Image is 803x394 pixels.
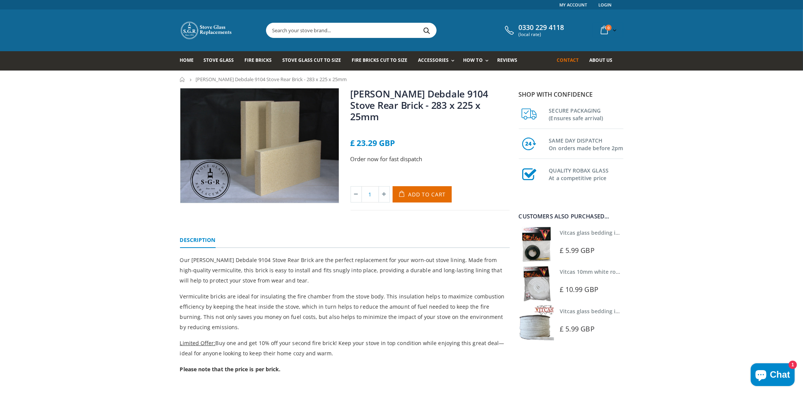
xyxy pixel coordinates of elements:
a: Home [180,77,186,82]
span: £ 10.99 GBP [560,285,598,294]
input: Search your stove brand... [266,23,521,38]
div: Customers also purchased... [519,213,623,219]
p: Our [PERSON_NAME] Debdale 9104 Stove Rear Brick are the perfect replacement for your worn-out sto... [180,255,510,286]
span: [PERSON_NAME] Debdale 9104 Stove Rear Brick - 283 x 225 x 25mm [196,76,347,83]
span: Fire Bricks [244,57,272,63]
a: Fire Bricks Cut To Size [352,51,413,71]
span: (local rate) [519,32,564,37]
span: 0330 229 4118 [519,24,564,32]
img: Stove Glass Replacement [180,21,233,40]
p: Vermiculite bricks are ideal for insulating the fire chamber from the stove body. This insulation... [180,291,510,332]
a: Stove Glass [203,51,239,71]
button: Add to Cart [393,186,452,202]
span: Home [180,57,194,63]
span: Reviews [497,57,517,63]
span: Contact [557,57,579,63]
a: Fire Bricks [244,51,277,71]
a: How To [463,51,492,71]
img: Vitcas stove glass bedding in tape [519,305,554,341]
img: Vitcas white rope, glue and gloves kit 10mm [519,266,554,301]
p: Order now for fast dispatch [351,155,510,163]
h3: QUALITY ROBAX GLASS At a competitive price [549,165,623,182]
img: Vitcas stove glass bedding in tape [519,227,554,262]
p: Buy one and get 10% off your second fire brick! Keep your stove in top condition while enjoying t... [180,338,510,358]
span: Accessories [418,57,449,63]
a: About us [589,51,618,71]
a: Stove Glass Cut To Size [282,51,347,71]
a: Vitcas glass bedding in tape - 2mm x 10mm x 2 meters [560,229,701,236]
a: Contact [557,51,584,71]
span: £ 5.99 GBP [560,324,595,333]
a: Vitcas glass bedding in tape - 2mm x 15mm x 2 meters (White) [560,308,721,315]
p: Shop with confidence [519,90,623,99]
span: £ 23.29 GBP [351,138,395,148]
span: Fire Bricks Cut To Size [352,57,407,63]
span: About us [589,57,612,63]
a: [PERSON_NAME] Debdale 9104 Stove Rear Brick - 283 x 225 x 25mm [351,87,488,123]
strong: Please note that the price is per brick. [180,366,281,373]
span: Stove Glass Cut To Size [282,57,341,63]
a: Home [180,51,200,71]
span: 0 [606,25,612,31]
button: Search [418,23,435,38]
img: 3_fire_bricks-2-min_963912d5-6a62-4d6c-a8c6-34da667c808f_800x_crop_center.jpg [180,88,339,203]
span: Add to Cart [409,191,446,198]
span: £ 5.99 GBP [560,246,595,255]
inbox-online-store-chat: Shopify online store chat [748,363,797,388]
h3: SECURE PACKAGING (Ensures safe arrival) [549,105,623,122]
a: Accessories [418,51,458,71]
a: Vitcas 10mm white rope kit - includes rope seal and glue! [560,268,708,275]
a: 0330 229 4118 (local rate) [503,24,564,37]
a: Reviews [497,51,523,71]
a: 0 [598,23,618,38]
span: Limited Offer: [180,339,216,347]
h3: SAME DAY DISPATCH On orders made before 2pm [549,135,623,152]
span: Stove Glass [203,57,234,63]
span: How To [463,57,483,63]
a: Description [180,233,216,248]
